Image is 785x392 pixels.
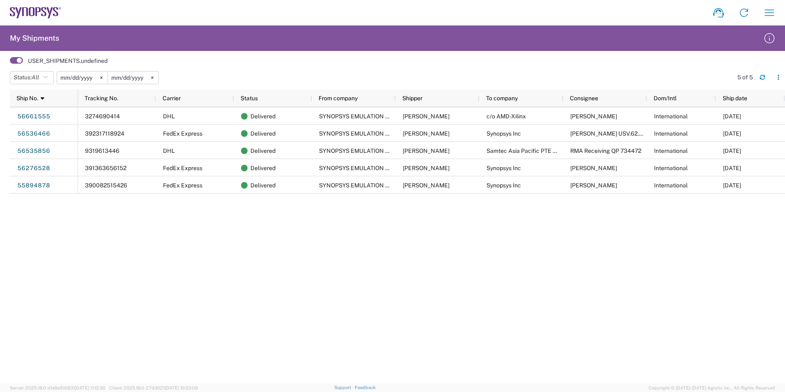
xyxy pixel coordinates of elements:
span: Delivered [250,159,275,177]
span: 08/29/2025 [723,113,741,120]
span: From company [319,95,358,101]
span: SYNOPSYS EMULATION AND VERIFICATION [319,130,438,137]
a: 55894878 [17,179,50,192]
span: Synopsys Inc [487,182,521,189]
span: International [654,165,688,171]
span: SYNOPSYS EMULATION AND VERIFICATION [319,165,438,171]
span: 9319613446 [85,148,119,154]
span: All [32,74,39,81]
span: 08/21/2025 [723,130,741,137]
span: Damien Guisy [403,130,450,137]
span: Consignee [570,95,598,101]
button: Status:All [10,71,54,84]
span: 3274690414 [85,113,120,120]
span: Dom/Intl [654,95,677,101]
span: International [654,148,688,154]
span: FedEx Express [163,130,202,137]
a: Support [334,385,355,390]
span: Ship No. [16,95,38,101]
span: Delivered [250,125,275,142]
span: Ship date [723,95,747,101]
a: Feedback [355,385,376,390]
span: 06/18/2025 [723,182,741,189]
span: Shipper [402,95,422,101]
span: DHL [163,113,175,120]
span: [DATE] 11:12:30 [75,385,106,390]
span: Synopsys Inc [487,130,521,137]
span: 392317118924 [85,130,124,137]
span: International [654,113,688,120]
span: FedEx Express [163,182,202,189]
input: Not set [57,71,108,84]
span: International [654,130,688,137]
span: Status [241,95,258,101]
span: RMA Receiving QP 734472 [570,148,641,154]
span: 07/24/2025 [723,165,741,171]
span: Sharafali Shaherwalla USV.62.373B [570,130,653,137]
a: 56535856 [17,145,50,158]
h2: My Shipments [10,33,59,43]
a: 56276528 [17,162,50,175]
a: 56536466 [17,127,50,141]
span: Damien Guisy [403,165,450,171]
label: USER_SHIPMENTS.undefined [28,57,108,65]
span: Delivered [250,142,275,159]
span: 391363656152 [85,165,126,171]
span: c/o AMD-Xilinx [487,113,526,120]
span: Sharafali Shaherwalla [570,165,617,171]
span: FedEx Express [163,165,202,171]
div: 5 of 5 [737,74,753,81]
span: Delivered [250,177,275,194]
span: SYNOPSYS EMULATION AND VERIFICATION [319,113,438,120]
span: Phoumra Tan [570,113,617,120]
span: SYNOPSYS EMULATION AND VERIFICATION [319,182,438,189]
span: International [654,182,688,189]
input: Not set [108,71,158,84]
span: Client: 2025.18.0-27d3021 [109,385,198,390]
span: DHL [163,148,175,154]
span: 08/20/2025 [723,148,741,154]
span: [DATE] 10:20:09 [165,385,198,390]
span: Damien Guisy [403,148,450,154]
span: Tracking No. [85,95,118,101]
a: 56661555 [17,110,50,123]
span: SYNOPSYS EMULATION AND VERIFICATION [319,148,438,154]
span: Damien Guisy [403,182,450,189]
span: Carrier [163,95,181,101]
span: Server: 2025.18.0-d1e9a510831 [10,385,106,390]
span: Damien Guisy [403,113,450,120]
span: To company [486,95,518,101]
span: Samtec Asia Pacific PTE LTD [487,148,563,154]
span: Neal Palmer [570,182,617,189]
span: 390082515426 [85,182,127,189]
span: Delivered [250,108,275,125]
span: Copyright © [DATE]-[DATE] Agistix Inc., All Rights Reserved [649,384,775,392]
span: Synopsys Inc [487,165,521,171]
